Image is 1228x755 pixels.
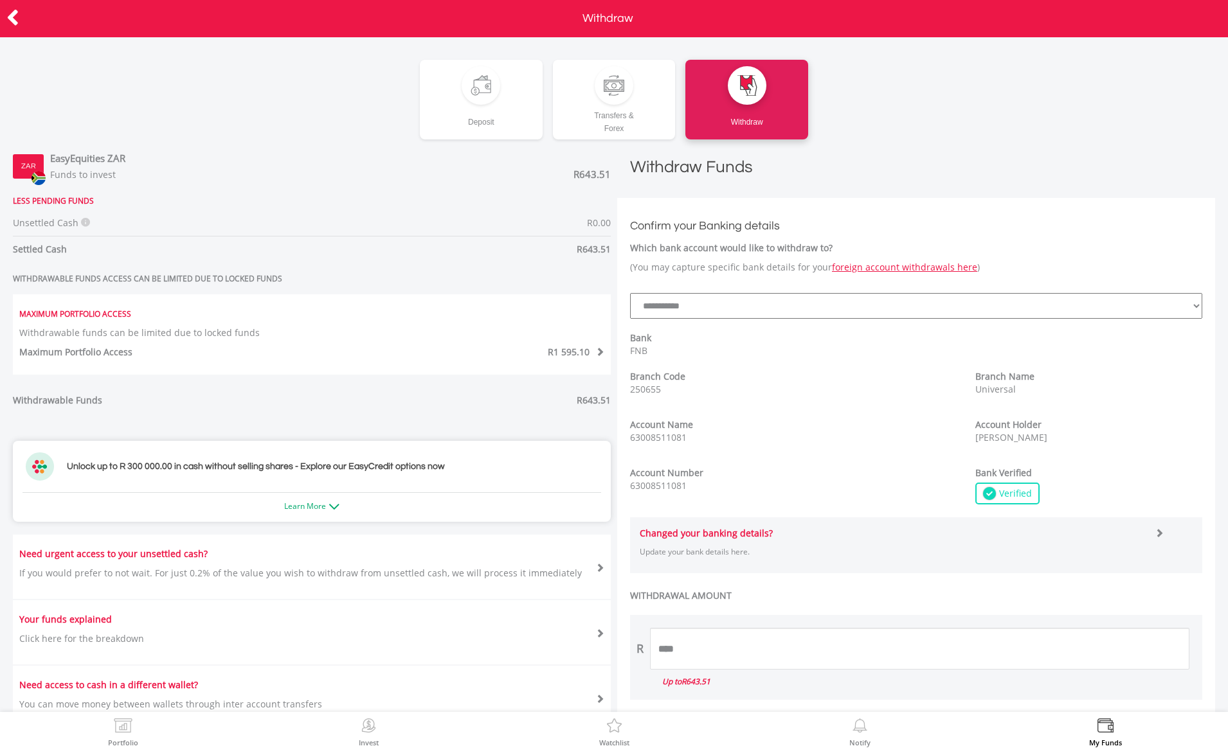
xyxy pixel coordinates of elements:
strong: Settled Cash [13,243,67,255]
img: ec-flower.svg [26,452,54,481]
p: Update your bank details here. [640,546,1145,557]
img: Watchlist [604,718,624,736]
a: Watchlist [599,718,629,746]
label: ZAR [21,161,36,172]
a: Portfolio [108,718,138,746]
div: Deposit [420,105,543,129]
a: My Funds [1089,718,1122,746]
a: Transfers &Forex [553,60,676,139]
img: View Funds [1096,718,1115,736]
strong: Withdrawable Funds [13,394,102,406]
strong: Account Name [630,418,693,431]
strong: Changed your banking details? [640,527,773,539]
span: Funds to invest [50,168,116,181]
strong: Account Holder [975,418,1042,431]
img: View Portfolio [113,718,133,736]
span: R643.51 [577,394,611,406]
label: Portfolio [108,739,138,746]
span: R643.51 [682,676,710,687]
label: Invest [359,739,379,746]
strong: Account Number [630,466,703,479]
img: View Notifications [850,718,870,736]
div: Transfers & Forex [553,105,676,135]
label: WITHDRAWAL AMOUNT [630,589,1202,602]
span: 63008511081 [630,479,687,492]
img: Invest Now [359,718,379,736]
strong: Maximum Portfolio Access [19,346,132,358]
label: Watchlist [599,739,629,746]
strong: Your funds explained [19,613,112,625]
p: (You may capture specific bank details for your ) [630,261,1202,274]
span: 63008511081 [630,431,687,443]
a: Notify [849,718,871,746]
p: If you would prefer to not wait. For just 0.2% of the value you wish to withdraw from unsettled c... [19,567,585,580]
h3: Confirm your Banking details [630,217,1202,235]
strong: Branch Name [975,370,1034,382]
strong: WITHDRAWABLE FUNDS ACCESS CAN BE LIMITED DUE TO LOCKED FUNDS [13,273,282,284]
p: Click here for the breakdown [19,632,144,645]
a: foreign account withdrawals here [832,261,977,273]
span: FNB [630,344,647,357]
span: R643.51 [573,168,611,181]
span: R0.00 [587,217,611,229]
label: EasyEquities ZAR [50,152,125,165]
p: Withdrawable funds can be limited due to locked funds [19,326,604,339]
span: Unsettled Cash [13,217,78,229]
strong: Bank Verified [975,466,1032,479]
span: Verified [996,487,1032,500]
span: R1 595.10 [548,346,590,358]
span: 250655 [630,383,661,395]
label: My Funds [1089,739,1122,746]
a: Withdraw [685,60,808,139]
h3: Unlock up to R 300 000.00 in cash without selling shares - Explore our EasyCredit options now [67,460,445,473]
strong: Which bank account would like to withdraw to? [630,242,833,254]
i: Up to [662,676,710,687]
span: [PERSON_NAME] [975,431,1047,443]
h1: Withdraw Funds [617,155,1215,191]
a: Invest [359,718,379,746]
div: Withdraw [685,105,808,129]
strong: Bank [630,332,651,344]
strong: LESS PENDING FUNDS [13,195,94,206]
label: Notify [849,739,871,746]
div: R [637,641,644,657]
a: Learn More [284,501,339,511]
strong: MAXIMUM PORTFOLIO ACCESS [19,308,131,319]
img: zar.png [32,171,46,185]
span: Universal [975,383,1016,395]
strong: Need access to cash in a different wallet? [19,679,198,691]
strong: Branch Code [630,370,685,382]
p: You can move money between wallets through inter account transfers [19,698,322,711]
a: Deposit [420,60,543,139]
strong: Need urgent access to your unsettled cash? [19,547,208,560]
img: ec-arrow-down.png [329,504,339,510]
span: R643.51 [577,243,611,255]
